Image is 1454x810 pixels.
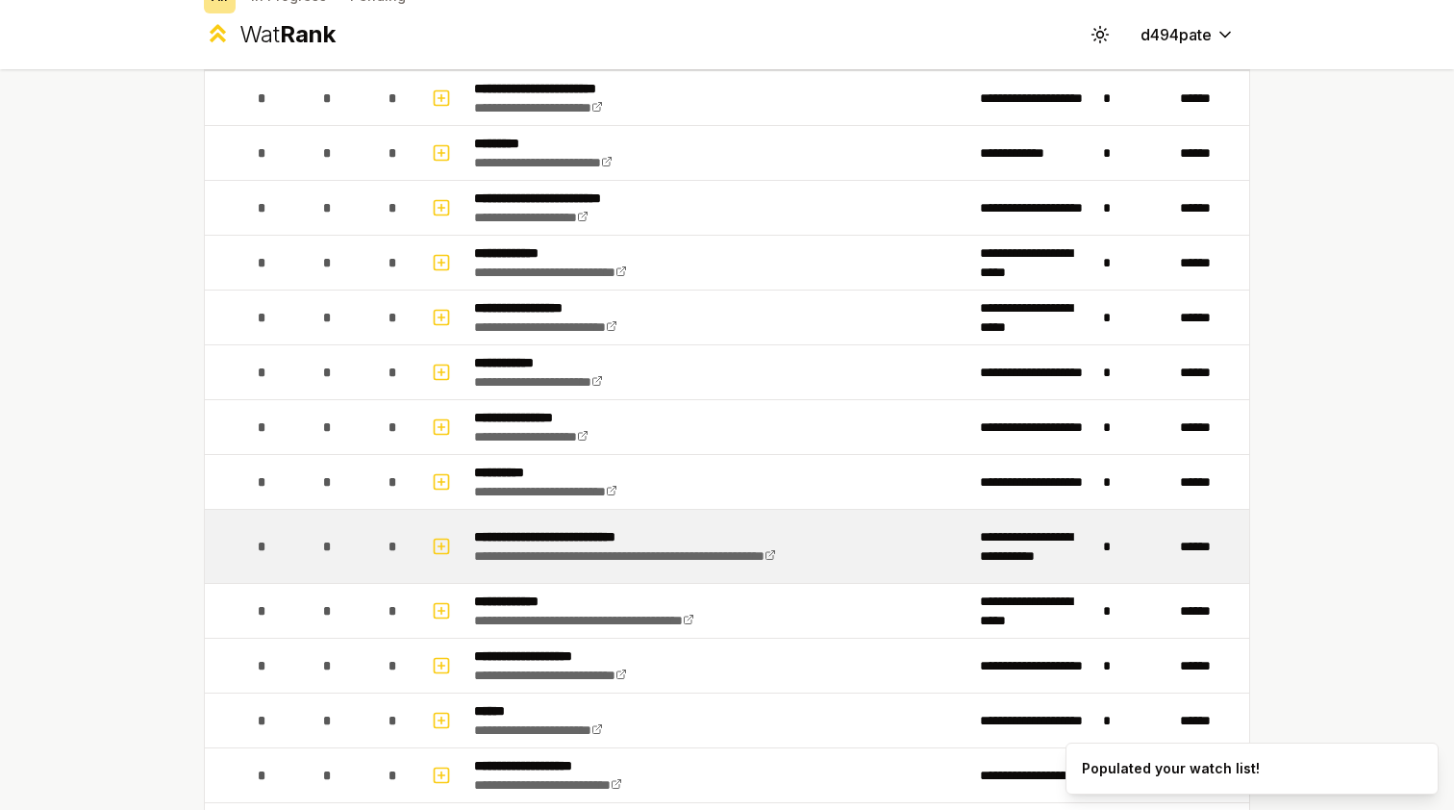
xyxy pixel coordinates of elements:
span: d494pate [1141,23,1212,46]
div: Populated your watch list! [1082,759,1260,778]
div: Wat [239,19,336,50]
span: Rank [280,20,336,48]
a: WatRank [204,19,336,50]
button: d494pate [1125,17,1250,52]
